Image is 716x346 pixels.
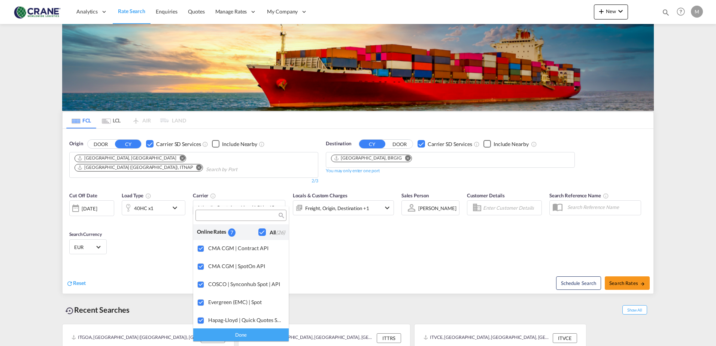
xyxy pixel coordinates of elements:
[208,245,283,251] div: CMA CGM | Contract API
[276,229,285,236] span: (26)
[228,228,236,236] div: 7
[278,213,283,218] md-icon: icon-magnify
[270,229,285,236] div: All
[208,263,283,269] div: CMA CGM | SpotOn API
[197,228,228,236] div: Online Rates
[208,281,283,287] div: COSCO | Synconhub Spot | API
[208,299,283,305] div: Evergreen (EMC) | Spot
[258,228,285,236] md-checkbox: Checkbox No Ink
[193,328,289,341] div: Done
[208,317,283,323] div: Hapag-Lloyd | Quick Quotes Spot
